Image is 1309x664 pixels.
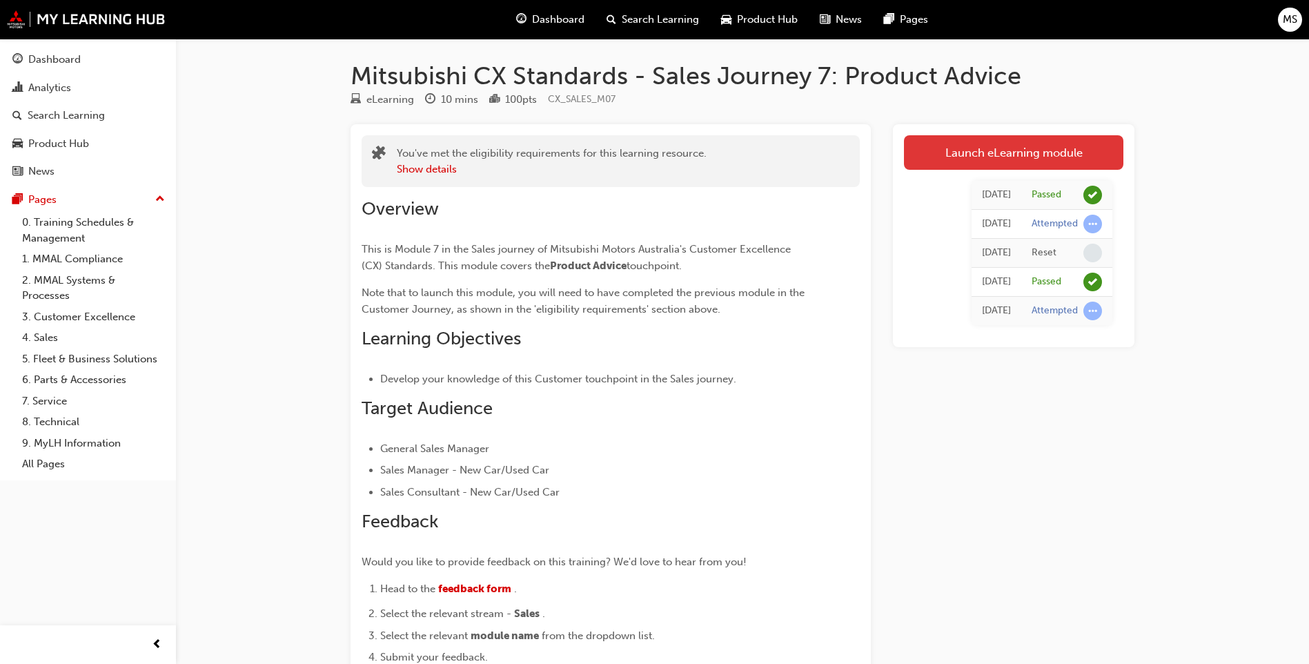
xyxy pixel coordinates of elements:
button: MS [1278,8,1302,32]
a: Product Hub [6,131,170,157]
div: eLearning [366,92,414,108]
span: podium-icon [489,94,500,106]
span: news-icon [820,11,830,28]
a: 8. Technical [17,411,170,433]
div: Type [351,91,414,108]
div: Mon Nov 06 2023 16:38:58 GMT+1100 (Australian Eastern Daylight Time) [982,274,1011,290]
a: news-iconNews [809,6,873,34]
a: Dashboard [6,47,170,72]
a: 1. MMAL Compliance [17,248,170,270]
div: Analytics [28,80,71,96]
span: Overview [362,198,439,219]
a: 6. Parts & Accessories [17,369,170,391]
a: pages-iconPages [873,6,939,34]
span: guage-icon [12,54,23,66]
div: Product Hub [28,136,89,152]
a: Analytics [6,75,170,101]
div: Pages [28,192,57,208]
a: Launch eLearning module [904,135,1123,170]
a: 5. Fleet & Business Solutions [17,349,170,370]
span: learningResourceType_ELEARNING-icon [351,94,361,106]
div: Dashboard [28,52,81,68]
a: 0. Training Schedules & Management [17,212,170,248]
span: guage-icon [516,11,526,28]
span: Sales [514,607,540,620]
span: car-icon [721,11,731,28]
a: feedback form [438,583,511,595]
span: . [542,607,545,620]
div: 100 pts [505,92,537,108]
span: from the dropdown list. [542,629,655,642]
div: News [28,164,55,179]
a: guage-iconDashboard [505,6,596,34]
span: chart-icon [12,82,23,95]
span: MS [1283,12,1297,28]
img: mmal [7,10,166,28]
span: Note that to launch this module, you will need to have completed the previous module in the Custo... [362,286,807,315]
a: 7. Service [17,391,170,412]
span: touchpoint. [627,260,682,272]
span: Feedback [362,511,438,532]
a: 3. Customer Excellence [17,306,170,328]
span: pages-icon [12,194,23,206]
span: puzzle-icon [372,147,386,163]
span: Target Audience [362,398,493,419]
div: Duration [425,91,478,108]
button: DashboardAnalyticsSearch LearningProduct HubNews [6,44,170,187]
button: Pages [6,187,170,213]
span: Develop your knowledge of this Customer touchpoint in the Sales journey. [380,373,736,385]
div: Mon Nov 06 2023 16:42:51 GMT+1100 (Australian Eastern Daylight Time) [982,187,1011,203]
span: learningRecordVerb_ATTEMPT-icon [1083,302,1102,320]
span: This is Module 7 in the Sales journey of Mitsubishi Motors Australia's Customer Excellence (CX) S... [362,243,794,272]
div: Mon Nov 06 2023 16:34:31 GMT+1100 (Australian Eastern Daylight Time) [982,303,1011,319]
span: clock-icon [425,94,435,106]
span: Sales Manager - New Car/Used Car [380,464,549,476]
div: You've met the eligibility requirements for this learning resource. [397,146,707,177]
span: Search Learning [622,12,699,28]
div: Mon Nov 06 2023 16:39:21 GMT+1100 (Australian Eastern Daylight Time) [982,216,1011,232]
a: car-iconProduct Hub [710,6,809,34]
span: General Sales Manager [380,442,489,455]
span: learningRecordVerb_PASS-icon [1083,186,1102,204]
a: All Pages [17,453,170,475]
span: search-icon [12,110,22,122]
span: Head to the [380,583,435,595]
span: Learning Objectives [362,328,521,349]
a: 9. MyLH Information [17,433,170,454]
span: Product Hub [737,12,798,28]
h1: Mitsubishi CX Standards - Sales Journey 7: Product Advice [351,61,1134,91]
span: . [514,583,517,595]
div: Mon Nov 06 2023 16:39:20 GMT+1100 (Australian Eastern Daylight Time) [982,245,1011,261]
a: 2. MMAL Systems & Processes [17,270,170,306]
a: search-iconSearch Learning [596,6,710,34]
span: Product Advice [550,260,627,272]
span: module name [471,629,539,642]
span: learningRecordVerb_PASS-icon [1083,273,1102,291]
span: Select the relevant [380,629,468,642]
a: News [6,159,170,184]
span: News [836,12,862,28]
span: learningRecordVerb_ATTEMPT-icon [1083,215,1102,233]
div: Reset [1032,246,1056,260]
div: Passed [1032,188,1061,202]
div: Passed [1032,275,1061,289]
span: Learning resource code [548,93,616,105]
span: learningRecordVerb_NONE-icon [1083,244,1102,262]
span: Submit your feedback. [380,651,488,663]
span: Sales Consultant - New Car/Used Car [380,486,560,498]
span: Pages [900,12,928,28]
button: Show details [397,162,457,177]
span: Dashboard [532,12,584,28]
span: up-icon [155,191,165,208]
div: Attempted [1032,217,1078,231]
div: Attempted [1032,304,1078,318]
div: Points [489,91,537,108]
span: search-icon [607,11,616,28]
span: Would you like to provide feedback on this training? We'd love to hear from you! [362,556,747,568]
a: 4. Sales [17,327,170,349]
div: 10 mins [441,92,478,108]
span: car-icon [12,138,23,150]
span: news-icon [12,166,23,178]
